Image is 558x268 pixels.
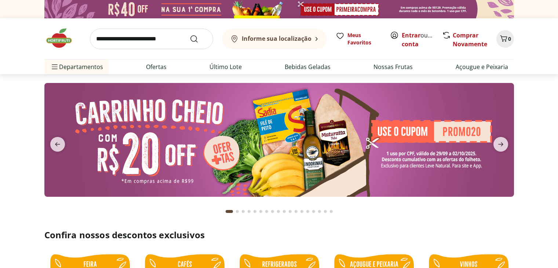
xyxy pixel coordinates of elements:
[488,137,514,152] button: next
[347,32,381,46] span: Meus Favoritos
[234,203,240,220] button: Go to page 2 from fs-carousel
[258,203,264,220] button: Go to page 6 from fs-carousel
[190,35,207,43] button: Submit Search
[50,58,59,76] button: Menu
[305,203,311,220] button: Go to page 14 from fs-carousel
[453,31,487,48] a: Comprar Novamente
[402,31,434,48] span: ou
[402,31,420,39] a: Entrar
[44,83,514,197] img: cupom
[317,203,322,220] button: Go to page 16 from fs-carousel
[270,203,276,220] button: Go to page 8 from fs-carousel
[209,62,242,71] a: Último Lote
[322,203,328,220] button: Go to page 17 from fs-carousel
[285,62,331,71] a: Bebidas Geladas
[146,62,167,71] a: Ofertas
[222,29,327,49] button: Informe sua localização
[252,203,258,220] button: Go to page 5 from fs-carousel
[456,62,508,71] a: Açougue e Peixaria
[264,203,270,220] button: Go to page 7 from fs-carousel
[90,29,213,49] input: search
[293,203,299,220] button: Go to page 12 from fs-carousel
[246,203,252,220] button: Go to page 4 from fs-carousel
[281,203,287,220] button: Go to page 10 from fs-carousel
[336,32,381,46] a: Meus Favoritos
[276,203,281,220] button: Go to page 9 from fs-carousel
[50,58,103,76] span: Departamentos
[299,203,305,220] button: Go to page 13 from fs-carousel
[311,203,317,220] button: Go to page 15 from fs-carousel
[242,35,311,43] b: Informe sua localização
[44,229,514,241] h2: Confira nossos descontos exclusivos
[508,35,511,42] span: 0
[328,203,334,220] button: Go to page 18 from fs-carousel
[496,30,514,48] button: Carrinho
[240,203,246,220] button: Go to page 3 from fs-carousel
[402,31,442,48] a: Criar conta
[44,137,71,152] button: previous
[44,27,81,49] img: Hortifruti
[373,62,413,71] a: Nossas Frutas
[224,203,234,220] button: Current page from fs-carousel
[287,203,293,220] button: Go to page 11 from fs-carousel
